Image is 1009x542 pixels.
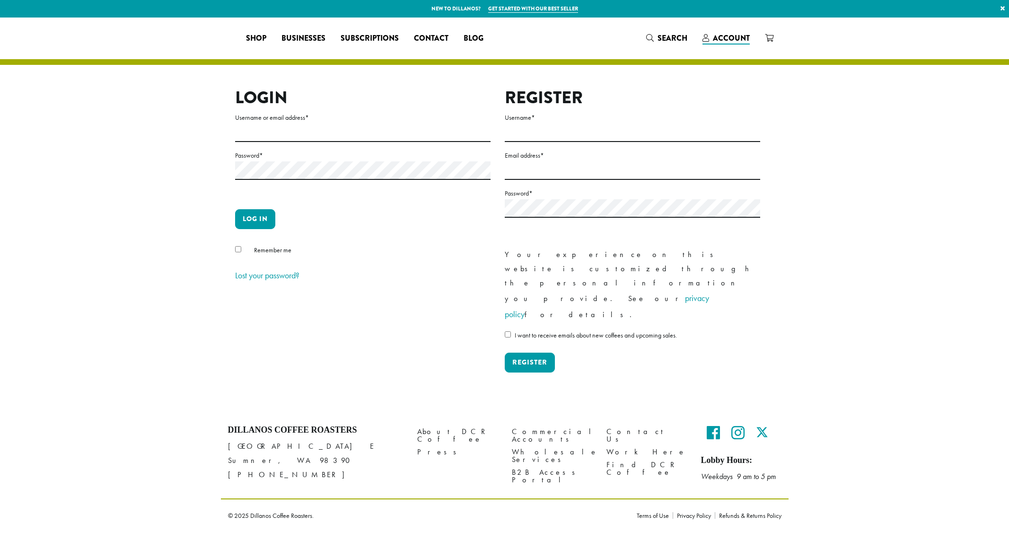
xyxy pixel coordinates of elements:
span: Contact [414,33,448,44]
h4: Dillanos Coffee Roasters [228,425,403,435]
a: B2B Access Portal [512,466,592,487]
a: Work Here [606,446,687,459]
a: Lost your password? [235,270,299,281]
h2: Login [235,88,491,108]
a: Press [417,446,498,459]
span: Blog [464,33,483,44]
h5: Lobby Hours: [701,455,781,466]
label: Username [505,112,760,124]
a: Privacy Policy [673,512,715,519]
a: Terms of Use [637,512,673,519]
span: Account [713,33,750,44]
a: Wholesale Services [512,446,592,466]
input: I want to receive emails about new coffees and upcoming sales. [505,331,511,338]
a: privacy policy [505,293,709,320]
label: Username or email address [235,112,491,124]
a: Contact Us [606,425,687,445]
a: Commercial Accounts [512,425,592,445]
span: Shop [246,33,266,44]
a: About DCR Coffee [417,425,498,445]
p: Your experience on this website is customized through the personal information you provide. See o... [505,248,760,322]
span: Subscriptions [341,33,399,44]
a: Search [639,30,695,46]
a: Refunds & Returns Policy [715,512,781,519]
span: I want to receive emails about new coffees and upcoming sales. [515,331,677,339]
em: Weekdays 9 am to 5 pm [701,471,776,481]
label: Password [235,150,491,161]
span: Businesses [281,33,325,44]
a: Shop [238,31,274,46]
label: Password [505,187,760,199]
a: Find DCR Coffee [606,459,687,479]
p: © 2025 Dillanos Coffee Roasters. [228,512,623,519]
p: [GEOGRAPHIC_DATA] E Sumner, WA 98390 [PHONE_NUMBER] [228,439,403,482]
a: Get started with our best seller [488,5,578,13]
span: Remember me [254,246,291,254]
span: Search [658,33,687,44]
button: Log in [235,209,275,229]
button: Register [505,353,555,373]
label: Email address [505,150,760,161]
h2: Register [505,88,760,108]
